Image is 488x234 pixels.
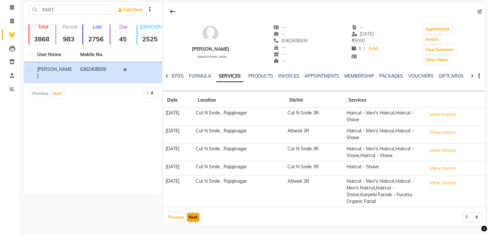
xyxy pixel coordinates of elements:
[368,44,379,53] a: Add
[112,24,135,30] p: Due
[140,24,162,30] p: [DEMOGRAPHIC_DATA]
[286,108,345,126] td: Cut N Smile 3R
[352,38,365,44] span: 5000
[83,35,108,43] strong: 2756
[427,163,459,173] button: View Invoice
[194,161,286,176] td: Cut N Smile , Rajajinagar
[37,66,72,79] span: [PERSON_NAME]
[86,24,108,30] p: Lost
[344,73,374,79] a: MEMBERSHIP
[278,73,299,79] a: INVOICES
[194,125,286,143] td: Cut N Smile , Rajajinagar
[76,47,119,62] th: Mobile No.
[345,125,424,143] td: Haircut - Men's Haircut,Haircut - Shave
[364,45,365,52] span: |
[194,108,286,126] td: Cut N Smile , Rajajinagar
[345,161,424,176] td: Haircut - Shave
[189,73,211,79] a: FORMULA
[30,5,111,15] input: Search by Name/Mobile/Email/Code
[424,45,456,54] button: View Summary
[167,213,186,222] button: Previous
[56,35,81,43] strong: 983
[286,143,345,161] td: Cut N Smile 3R
[427,146,459,155] button: View Invoice
[187,213,199,222] button: Next
[201,24,220,43] img: avatar
[345,108,424,126] td: Haircut - Men's Haircut,Haircut - Shave
[33,47,76,62] th: User Name
[32,24,54,30] p: Total
[163,93,194,108] th: Date
[163,143,194,161] td: [DATE]
[248,73,273,79] a: PRODUCTS
[216,71,243,82] a: SERVICES
[110,35,135,43] strong: 45
[424,55,449,64] button: View Album
[352,31,374,37] span: [DATE]
[273,51,286,57] span: --
[424,35,440,44] button: Invoice
[29,35,54,43] strong: 3868
[352,24,364,30] span: --
[286,161,345,176] td: Cut N Smile 3R
[352,38,355,44] span: ₹
[163,161,194,176] td: [DATE]
[166,5,179,18] div: Back to Client
[286,125,345,143] td: Atheek 3R
[286,176,345,207] td: Atheek 3R
[439,73,464,79] a: GIFTCARDS
[76,62,119,83] td: 6362408509
[427,128,459,138] button: View Invoice
[59,24,81,30] p: Recent
[137,35,162,43] strong: 2525
[352,46,361,51] span: 0
[345,176,424,207] td: Haircut - Men's Haircut,Haircut - Men's Haircut,Haircut - Shave,Kanpeki Facials - Furutsu Organic...
[169,73,184,79] a: NOTES
[192,46,229,53] div: [PERSON_NAME]
[194,176,286,207] td: Cut N Smile , Rajajinagar
[273,24,286,30] span: --
[427,110,459,120] button: View Invoice
[408,73,433,79] a: VOUCHERS
[163,125,194,143] td: [DATE]
[194,143,286,161] td: Cut N Smile , Rajajinagar
[194,93,286,108] th: Location
[424,25,451,34] button: Appointment
[273,45,286,50] span: --
[197,55,227,58] span: [DEMOGRAPHIC_DATA]
[117,5,144,14] a: Add Client
[51,89,64,98] button: Next
[345,143,424,161] td: Haircut - Men's Haircut,Haircut - Shave,Haircut - Shave
[273,38,307,44] span: 6362408509
[286,93,345,108] th: Stylist
[163,108,194,126] td: [DATE]
[379,73,403,79] a: PACKAGES
[273,58,286,64] span: --
[304,73,339,79] a: APPOINTMENTS
[345,93,424,108] th: Services
[427,178,459,188] button: View Invoice
[273,31,286,37] span: --
[163,176,194,207] td: [DATE]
